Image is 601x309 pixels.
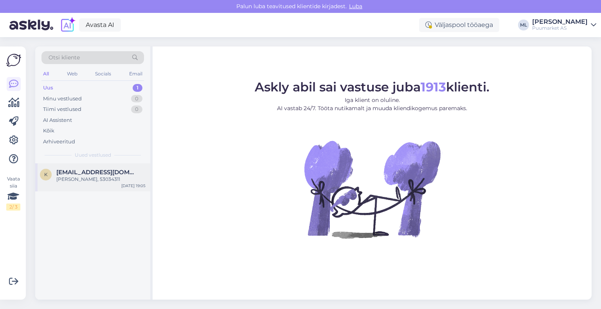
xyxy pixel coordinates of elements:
[56,169,138,176] span: kaja.vaarend@gmail.com
[56,176,146,183] div: [PERSON_NAME], 53034311
[75,152,111,159] span: Uued vestlused
[532,19,588,25] div: [PERSON_NAME]
[121,183,146,189] div: [DATE] 19:05
[59,17,76,33] img: explore-ai
[532,19,596,31] a: [PERSON_NAME]Puumarket AS
[49,54,80,62] span: Otsi kliente
[255,96,489,113] p: Iga klient on oluline. AI vastab 24/7. Tööta nutikamalt ja muuda kliendikogemus paremaks.
[255,79,489,95] span: Askly abil sai vastuse juba klienti.
[43,84,53,92] div: Uus
[302,119,443,259] img: No Chat active
[43,138,75,146] div: Arhiveeritud
[518,20,529,30] div: ML
[347,3,365,10] span: Luba
[6,175,20,211] div: Vaata siia
[128,69,144,79] div: Email
[6,204,20,211] div: 2 / 3
[133,84,142,92] div: 1
[44,171,48,177] span: k
[43,127,54,135] div: Kõik
[131,95,142,103] div: 0
[79,18,121,32] a: Avasta AI
[421,79,446,95] b: 1913
[41,69,50,79] div: All
[43,105,81,113] div: Tiimi vestlused
[65,69,79,79] div: Web
[43,116,72,124] div: AI Assistent
[94,69,113,79] div: Socials
[131,105,142,113] div: 0
[43,95,82,103] div: Minu vestlused
[532,25,588,31] div: Puumarket AS
[6,53,21,68] img: Askly Logo
[419,18,499,32] div: Väljaspool tööaega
